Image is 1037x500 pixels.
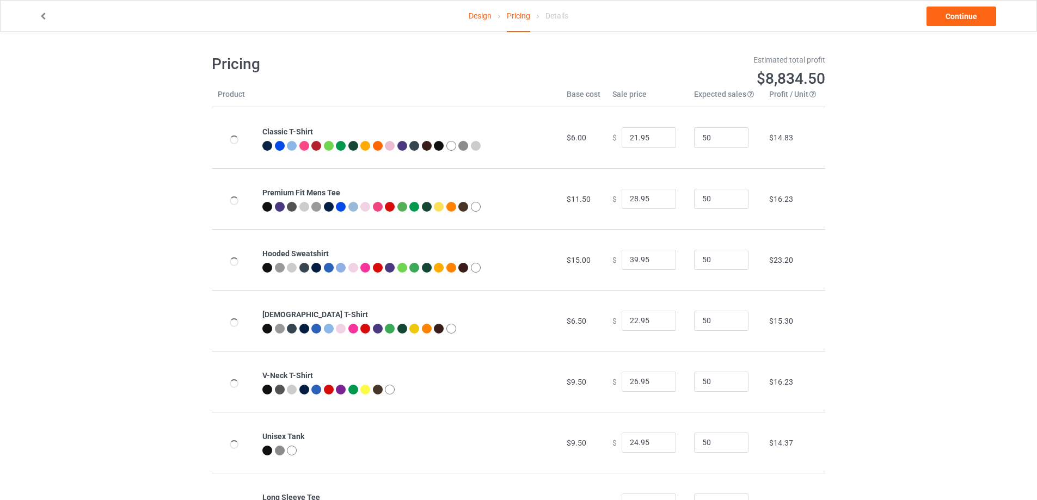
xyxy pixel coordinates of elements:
[769,133,793,142] span: $14.83
[567,439,586,447] span: $9.50
[606,89,688,107] th: Sale price
[212,89,256,107] th: Product
[567,256,591,264] span: $15.00
[769,195,793,203] span: $16.23
[567,133,586,142] span: $6.00
[567,317,586,325] span: $6.50
[612,377,617,386] span: $
[458,141,468,151] img: heather_texture.png
[763,89,825,107] th: Profit / Unit
[275,446,285,455] img: heather_texture.png
[262,310,368,319] b: [DEMOGRAPHIC_DATA] T-Shirt
[262,249,329,258] b: Hooded Sweatshirt
[469,1,492,31] a: Design
[612,316,617,325] span: $
[757,70,825,88] span: $8,834.50
[507,1,530,32] div: Pricing
[612,438,617,447] span: $
[769,317,793,325] span: $15.30
[561,89,606,107] th: Base cost
[545,1,568,31] div: Details
[262,127,313,136] b: Classic T-Shirt
[769,439,793,447] span: $14.37
[262,371,313,380] b: V-Neck T-Shirt
[567,195,591,203] span: $11.50
[769,256,793,264] span: $23.20
[526,54,826,65] div: Estimated total profit
[926,7,996,26] a: Continue
[612,194,617,203] span: $
[567,378,586,386] span: $9.50
[769,378,793,386] span: $16.23
[212,54,511,74] h1: Pricing
[688,89,763,107] th: Expected sales
[612,133,617,142] span: $
[262,432,304,441] b: Unisex Tank
[262,188,340,197] b: Premium Fit Mens Tee
[311,202,321,212] img: heather_texture.png
[612,255,617,264] span: $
